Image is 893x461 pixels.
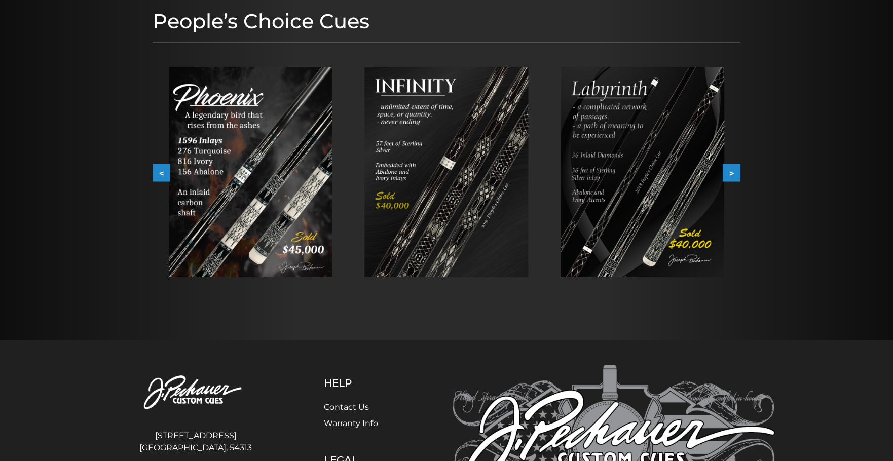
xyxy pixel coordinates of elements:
a: Contact Us [324,402,369,412]
a: Warranty Info [324,418,378,428]
img: Pechauer Custom Cues [118,365,273,421]
button: < [153,164,170,182]
button: > [723,164,740,182]
h5: Help [324,377,402,389]
div: Carousel Navigation [153,164,740,182]
address: [STREET_ADDRESS] [GEOGRAPHIC_DATA], 54313 [118,426,273,458]
h1: People’s Choice Cues [153,9,740,33]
